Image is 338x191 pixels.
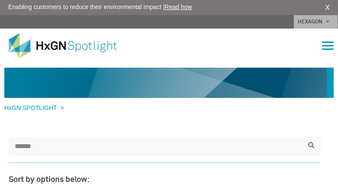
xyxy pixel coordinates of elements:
[165,3,192,10] a: Read how
[8,3,192,12] span: Enabling customers to reduce their environmental impact |
[9,33,130,58] img: HxGN Spotlight
[4,104,60,111] a: HxGN SPOTLIGHT
[9,176,321,185] h3: Sort by options below:
[4,104,68,113] div: >
[294,15,338,29] a: HEXAGON
[325,3,330,13] a: X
